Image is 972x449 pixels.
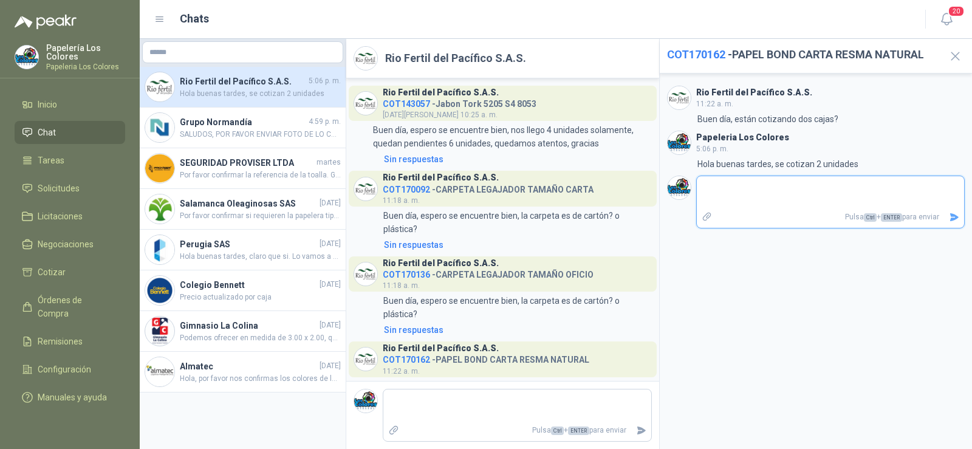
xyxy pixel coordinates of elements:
div: Sin respuestas [384,238,443,252]
img: Company Logo [145,154,174,183]
img: Company Logo [145,276,174,305]
img: Company Logo [354,47,377,70]
span: Configuración [38,363,91,376]
a: Solicitudes [15,177,125,200]
span: SALUDOS, POR FAVOR ENVIAR FOTO DE LO COTIZADO [180,129,341,140]
h3: Rio Fertil del Pacífico S.A.S. [383,345,499,352]
span: 5:06 p. m. [309,75,341,87]
a: Sin respuestas [382,153,652,166]
a: Company LogoAlmatec[DATE]Hola, por favor nos confirmas los colores de los vinilos aprobados. Gracias [140,352,346,392]
span: [DATE] [320,279,341,290]
button: Enviar [631,420,651,441]
span: Órdenes de Compra [38,293,114,320]
h3: Rio Fertil del Pacífico S.A.S. [696,89,812,96]
span: COT143057 [383,99,430,109]
div: Sin respuestas [384,153,443,166]
a: Chat [15,121,125,144]
img: Company Logo [354,262,377,286]
a: Sin respuestas [382,238,652,252]
span: Hola, por favor nos confirmas los colores de los vinilos aprobados. Gracias [180,373,341,385]
h4: - PAPEL BOND CARTA RESMA NATURAL [383,352,589,363]
span: Solicitudes [38,182,80,195]
span: Inicio [38,98,57,111]
span: [DATE][PERSON_NAME] 10:25 a. m. [383,111,498,119]
a: Inicio [15,93,125,116]
span: Por favor confirmar si requieren la papelera tipo bandeja para escritorio o la papelera de piso. ... [180,210,341,222]
a: Company LogoColegio Bennett[DATE]Precio actualizado por caja [140,270,346,311]
p: Pulsa + para enviar [717,207,944,228]
span: 11:22 a. m. [383,367,420,375]
a: Manuales y ayuda [15,386,125,409]
img: Company Logo [145,235,174,264]
a: Licitaciones [15,205,125,228]
a: Remisiones [15,330,125,353]
a: Negociaciones [15,233,125,256]
span: [DATE] [320,197,341,209]
button: Enviar [944,207,964,228]
span: Por favor confirmar la referencia de la toalla. Gracias [180,170,341,181]
span: Remisiones [38,335,83,348]
span: COT170162 [667,48,725,61]
img: Company Logo [145,113,174,142]
h4: - Jabon Tork 5205 S4 8053 [383,96,536,108]
h1: Chats [180,10,209,27]
img: Company Logo [668,176,691,199]
label: Adjuntar archivos [697,207,717,228]
button: 20 [936,9,957,30]
img: Company Logo [145,72,174,101]
span: Negociaciones [38,238,94,251]
span: 4:59 p. m. [309,116,341,128]
span: Licitaciones [38,210,83,223]
span: COT170162 [383,355,430,365]
h4: - CARPETA LEGAJADOR TAMAÑO OFICIO [383,267,594,278]
span: Precio actualizado por caja [180,292,341,303]
span: 11:18 a. m. [383,196,420,205]
h3: Rio Fertil del Pacífico S.A.S. [383,89,499,96]
img: Company Logo [354,389,377,413]
span: martes [317,157,341,168]
span: Manuales y ayuda [38,391,107,404]
span: 11:22 a. m. [696,100,733,108]
span: Chat [38,126,56,139]
p: Papeleria Los Colores [46,63,125,70]
span: Tareas [38,154,64,167]
img: Company Logo [145,317,174,346]
label: Adjuntar archivos [383,420,404,441]
span: Hola buenas tardes, claro que si. Lo vamos a programar para cambio mano a mano [180,251,341,262]
img: Company Logo [354,348,377,371]
span: [DATE] [320,360,341,372]
img: Company Logo [15,46,38,69]
p: Papelería Los Colores [46,44,125,61]
p: Buen día, espero se encuentre bien, nos llego 4 unidades solamente, quedan pendientes 6 unidades,... [373,123,652,150]
a: Company LogoGimnasio La Colina[DATE]Podemos ofrecer en medida de 3.00 x 2.00, quedamos atentos pa... [140,311,346,352]
span: ENTER [568,427,589,435]
img: Company Logo [668,86,691,109]
p: Hola buenas tardes, se cotizan 2 unidades [697,157,858,171]
h3: Rio Fertil del Pacífico S.A.S. [383,260,499,267]
h3: Papeleria Los Colores [696,134,789,141]
img: Company Logo [145,357,174,386]
span: Cotizar [38,266,66,279]
h4: Salamanca Oleaginosas SAS [180,197,317,210]
p: Pulsa + para enviar [404,420,631,441]
span: COT170136 [383,270,430,279]
h4: Grupo Normandía [180,115,306,129]
span: Ctrl [551,427,564,435]
span: Ctrl [864,213,877,222]
h4: Rio Fertil del Pacífico S.A.S. [180,75,306,88]
p: Buen día, espero se encuentre bien, la carpeta es de cartón? o plástica? [383,209,651,236]
a: Órdenes de Compra [15,289,125,325]
a: Company LogoSEGURIDAD PROVISER LTDAmartesPor favor confirmar la referencia de la toalla. Gracias [140,148,346,189]
a: Cotizar [15,261,125,284]
h4: - CARPETA LEGAJADOR TAMAÑO CARTA [383,182,594,193]
span: 11:18 a. m. [383,281,420,290]
span: COT170092 [383,185,430,194]
span: [DATE] [320,320,341,331]
h4: Almatec [180,360,317,373]
a: Company LogoPerugia SAS[DATE]Hola buenas tardes, claro que si. Lo vamos a programar para cambio m... [140,230,346,270]
img: Company Logo [354,92,377,115]
a: Tareas [15,149,125,172]
span: 20 [948,5,965,17]
a: Configuración [15,358,125,381]
div: Sin respuestas [384,323,443,337]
